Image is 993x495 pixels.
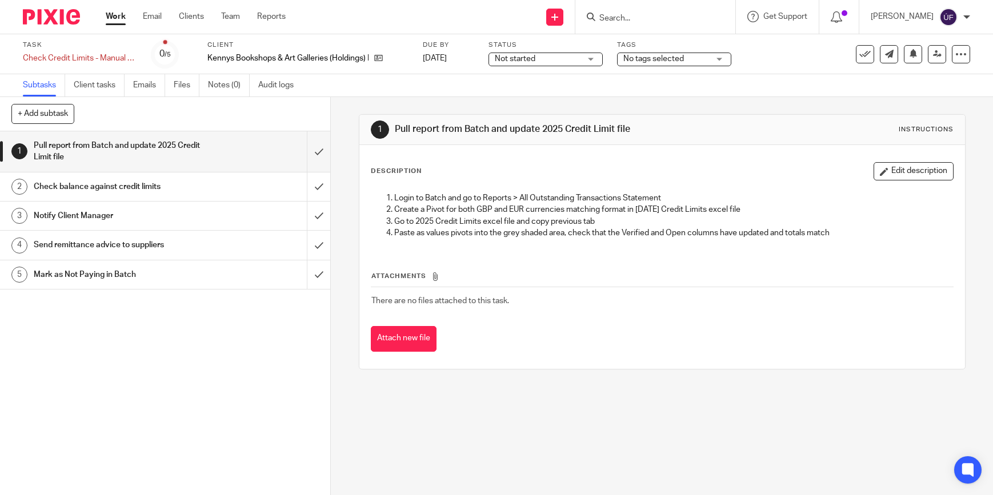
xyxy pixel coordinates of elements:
img: Pixie [23,9,80,25]
div: Instructions [899,125,954,134]
button: + Add subtask [11,104,74,123]
a: Notes (0) [208,74,250,96]
div: 4 [11,238,27,253]
a: Client tasks [74,74,125,96]
h1: Pull report from Batch and update 2025 Credit Limit file [395,123,686,135]
label: Task [23,41,137,50]
button: Attach new file [371,326,437,352]
p: Description [371,167,422,176]
small: /5 [165,51,171,58]
span: Attachments [371,273,426,279]
input: Search [598,14,701,24]
span: No tags selected [623,55,684,63]
label: Tags [617,41,731,50]
h1: Check balance against credit limits [34,178,209,195]
h1: Send remittance advice to suppliers [34,236,209,253]
p: Login to Batch and go to Reports > All Outstanding Transactions Statement [394,192,953,204]
div: Check Credit Limits - Manual Supplier Payments [23,53,137,64]
span: Not started [495,55,535,63]
a: Clients [179,11,204,22]
div: 1 [371,120,389,139]
a: Email [143,11,162,22]
a: Audit logs [258,74,302,96]
span: [DATE] [423,54,447,62]
p: Go to 2025 Credit Limits excel file and copy previous tab [394,216,953,227]
a: Emails [133,74,165,96]
h1: Mark as Not Paying in Batch [34,266,209,283]
div: 2 [11,179,27,195]
button: Edit description [874,162,954,180]
p: Create a Pivot for both GBP and EUR currencies matching format in [DATE] Credit Limits excel file [394,204,953,215]
span: Get Support [763,13,807,21]
h1: Notify Client Manager [34,207,209,224]
h1: Pull report from Batch and update 2025 Credit Limit file [34,137,209,166]
p: Kennys Bookshops & Art Galleries (Holdings) Limited [207,53,369,64]
div: 5 [11,267,27,283]
div: 3 [11,208,27,224]
a: Files [174,74,199,96]
label: Due by [423,41,474,50]
label: Status [489,41,603,50]
label: Client [207,41,409,50]
img: svg%3E [939,8,958,26]
div: 0 [159,47,171,61]
div: 1 [11,143,27,159]
a: Reports [257,11,286,22]
a: Team [221,11,240,22]
a: Subtasks [23,74,65,96]
a: Work [106,11,126,22]
span: There are no files attached to this task. [371,297,509,305]
p: [PERSON_NAME] [871,11,934,22]
p: Paste as values pivots into the grey shaded area, check that the Verified and Open columns have u... [394,227,953,239]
